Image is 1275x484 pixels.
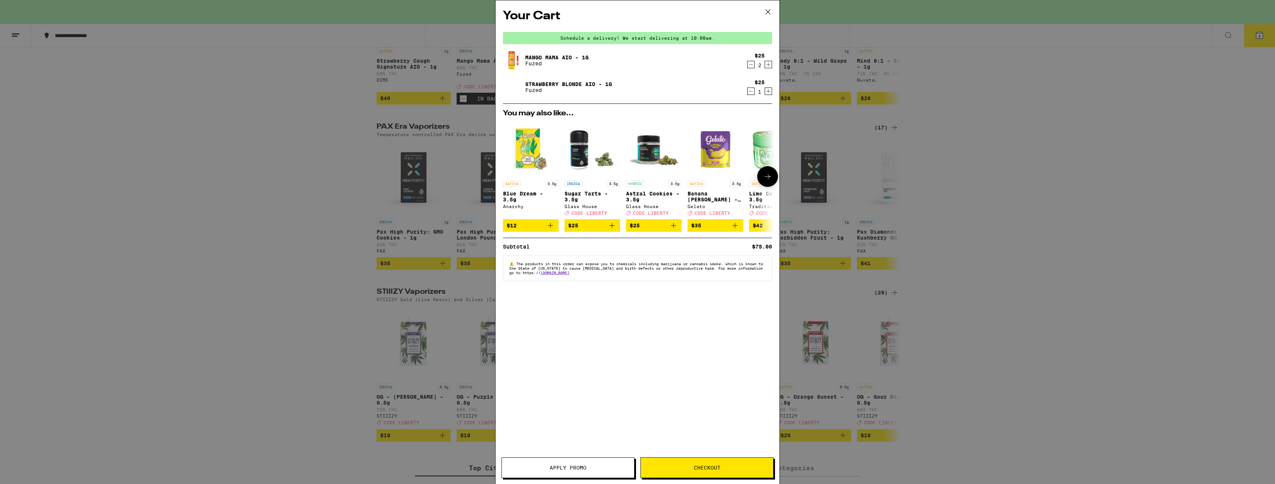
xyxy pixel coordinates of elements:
[753,223,763,228] span: $42
[633,211,669,215] span: CODE LIBERTY
[688,204,743,209] div: Gelato
[765,61,772,68] button: Increment
[688,180,705,187] p: SATIVA
[694,465,721,470] span: Checkout
[626,204,682,209] div: Glass House
[503,77,524,98] img: Strawberry Blonde AIO - 1g
[4,5,53,11] span: Hi. Need any help?
[730,180,743,187] p: 3.5g
[564,121,620,177] img: Glass House - Sugar Tarts - 3.5g
[626,219,682,232] button: Add to bag
[749,204,805,209] div: Traditional
[525,60,589,66] p: Fuzed
[525,87,612,93] p: Fuzed
[765,88,772,95] button: Increment
[525,81,612,87] a: Strawberry Blonde AIO - 1g
[545,180,559,187] p: 3.5g
[564,121,620,219] a: Open page for Sugar Tarts - 3.5g from Glass House
[572,211,607,215] span: CODE LIBERTY
[749,121,805,219] a: Open page for Lime Caviar - 3.5g from Traditional
[752,244,772,249] div: $75.00
[749,191,805,203] p: Lime Caviar - 3.5g
[626,180,644,187] p: HYBRID
[507,223,517,228] span: $12
[503,121,559,219] a: Open page for Blue Dream - 3.5g from Anarchy
[503,110,772,117] h2: You may also like...
[630,223,640,228] span: $25
[695,211,730,215] span: CODE LIBERTY
[503,204,559,209] div: Anarchy
[747,88,755,95] button: Decrement
[509,261,516,266] span: ⚠️
[668,180,682,187] p: 3.5g
[688,121,743,219] a: Open page for Banana Runtz - 3.5g from Gelato
[640,457,774,478] button: Checkout
[688,219,743,232] button: Add to bag
[749,121,805,177] img: Traditional - Lime Caviar - 3.5g
[747,61,755,68] button: Decrement
[688,191,743,203] p: Banana [PERSON_NAME] - 3.5g
[568,223,578,228] span: $25
[755,62,765,68] div: 2
[503,244,535,249] div: Subtotal
[564,219,620,232] button: Add to bag
[550,465,586,470] span: Apply Promo
[749,180,767,187] p: SATIVA
[503,191,559,203] p: Blue Dream - 3.5g
[691,223,701,228] span: $35
[756,211,792,215] span: CODE LIBERTY
[564,204,620,209] div: Glass House
[626,121,682,219] a: Open page for Astral Cookies - 3.5g from Glass House
[607,180,620,187] p: 3.5g
[564,191,620,203] p: Sugar Tarts - 3.5g
[525,55,589,60] a: Mango Mama AIO - 1g
[626,191,682,203] p: Astral Cookies - 3.5g
[503,32,772,44] div: Schedule a delivery! We start delivering at 10:00am.
[540,270,569,275] a: [DOMAIN_NAME]
[501,457,635,478] button: Apply Promo
[755,79,765,85] div: $25
[626,121,682,177] img: Glass House - Astral Cookies - 3.5g
[503,50,524,71] img: Mango Mama AIO - 1g
[688,121,743,177] img: Gelato - Banana Runtz - 3.5g
[755,53,765,59] div: $25
[755,89,765,95] div: 1
[503,219,559,232] button: Add to bag
[749,219,805,232] button: Add to bag
[503,8,772,24] h2: Your Cart
[509,261,763,275] span: The products in this order can expose you to chemicals including marijuana or cannabis smoke, whi...
[503,121,559,177] img: Anarchy - Blue Dream - 3.5g
[564,180,582,187] p: INDICA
